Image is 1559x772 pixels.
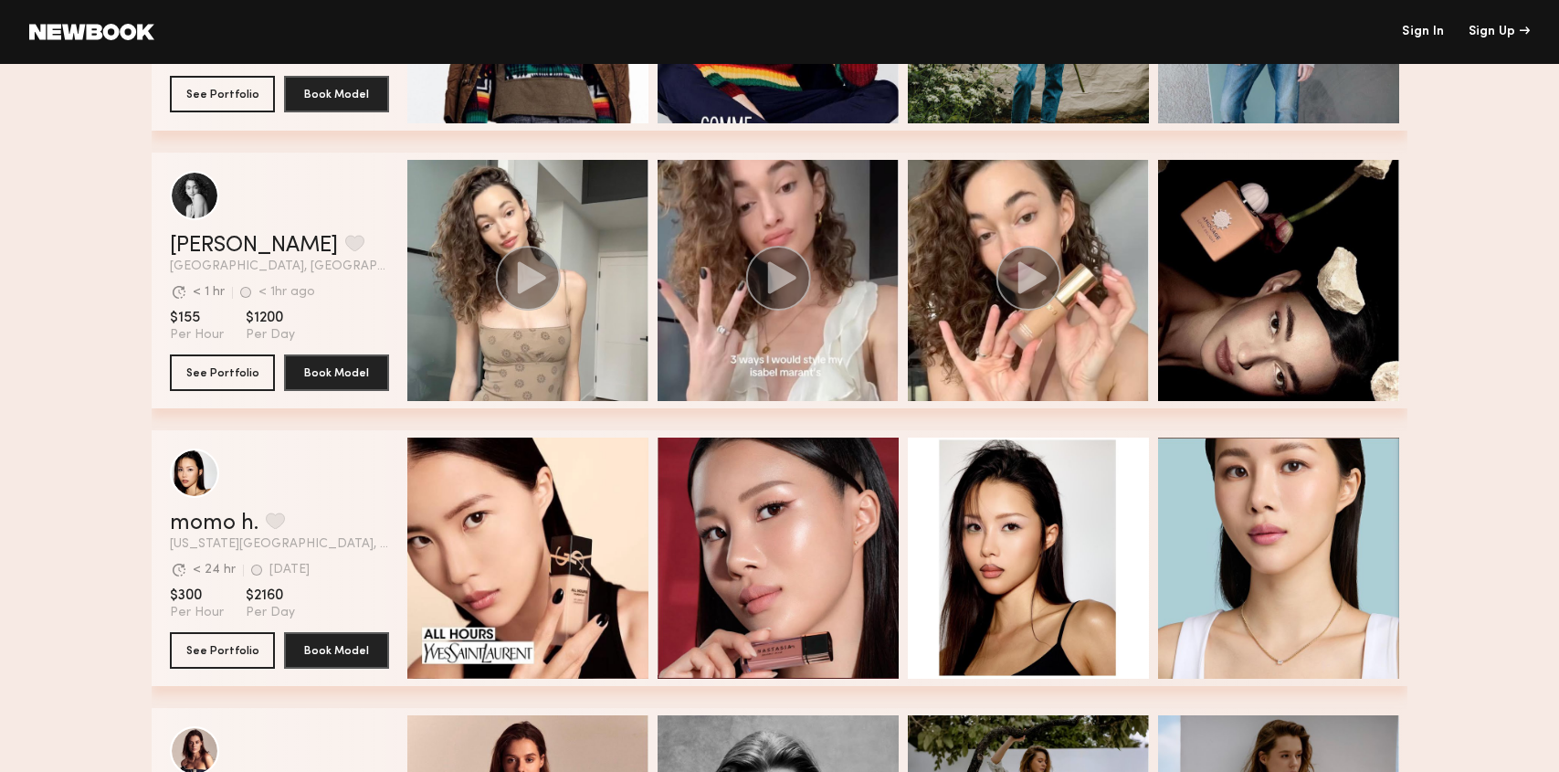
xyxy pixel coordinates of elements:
[170,327,224,344] span: Per Hour
[170,235,338,257] a: [PERSON_NAME]
[1402,26,1444,38] a: Sign In
[170,354,275,391] button: See Portfolio
[170,260,389,273] span: [GEOGRAPHIC_DATA], [GEOGRAPHIC_DATA]
[269,564,310,576] div: [DATE]
[193,286,225,299] div: < 1 hr
[1469,26,1530,38] div: Sign Up
[170,513,258,534] a: momo h.
[170,632,275,669] button: See Portfolio
[258,286,315,299] div: < 1hr ago
[170,538,389,551] span: [US_STATE][GEOGRAPHIC_DATA], [GEOGRAPHIC_DATA]
[246,309,295,327] span: $1200
[284,354,389,391] button: Book Model
[170,587,224,605] span: $300
[170,76,275,112] button: See Portfolio
[170,309,224,327] span: $155
[170,605,224,621] span: Per Hour
[246,605,295,621] span: Per Day
[246,587,295,605] span: $2160
[246,327,295,344] span: Per Day
[284,632,389,669] button: Book Model
[193,564,236,576] div: < 24 hr
[284,76,389,112] button: Book Model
